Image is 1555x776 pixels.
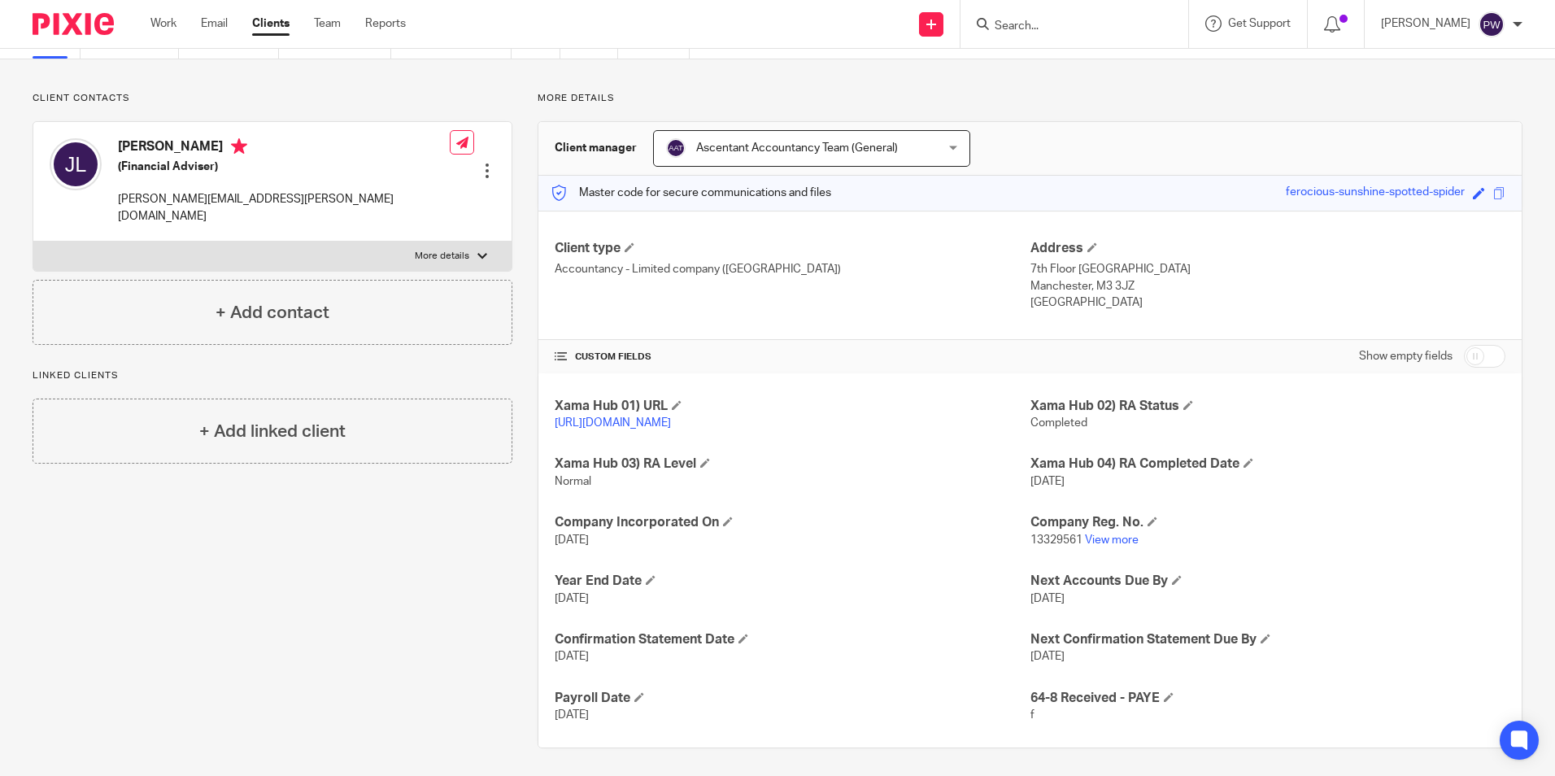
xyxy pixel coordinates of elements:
h5: (Financial Adviser) [118,159,450,175]
h4: Company Reg. No. [1030,514,1505,531]
label: Show empty fields [1359,348,1453,364]
h4: Xama Hub 04) RA Completed Date [1030,456,1505,473]
h3: Client manager [555,140,637,156]
img: svg%3E [50,138,102,190]
i: Primary [231,138,247,155]
h4: Next Confirmation Statement Due By [1030,631,1505,648]
span: Normal [555,476,591,487]
img: Pixie [33,13,114,35]
h4: Next Accounts Due By [1030,573,1505,590]
a: View more [1085,534,1139,546]
div: ferocious-sunshine-spotted-spider [1286,184,1465,203]
span: [DATE] [555,651,589,662]
h4: Address [1030,240,1505,257]
a: Clients [252,15,290,32]
span: [DATE] [1030,593,1065,604]
h4: Client type [555,240,1030,257]
p: More details [538,92,1522,105]
span: [DATE] [1030,651,1065,662]
a: Email [201,15,228,32]
h4: Company Incorporated On [555,514,1030,531]
span: Completed [1030,417,1087,429]
h4: CUSTOM FIELDS [555,351,1030,364]
a: Work [150,15,176,32]
p: More details [415,250,469,263]
a: [URL][DOMAIN_NAME] [555,417,671,429]
span: Get Support [1228,18,1291,29]
h4: Year End Date [555,573,1030,590]
h4: [PERSON_NAME] [118,138,450,159]
img: svg%3E [1479,11,1505,37]
span: [DATE] [555,593,589,604]
input: Search [993,20,1139,34]
img: svg%3E [666,138,686,158]
h4: Confirmation Statement Date [555,631,1030,648]
p: Client contacts [33,92,512,105]
p: 7th Floor [GEOGRAPHIC_DATA] [1030,261,1505,277]
h4: Xama Hub 01) URL [555,398,1030,415]
h4: + Add contact [216,300,329,325]
p: [PERSON_NAME][EMAIL_ADDRESS][PERSON_NAME][DOMAIN_NAME] [118,191,450,225]
a: Reports [365,15,406,32]
p: [PERSON_NAME] [1381,15,1470,32]
span: [DATE] [1030,476,1065,487]
p: Master code for secure communications and files [551,185,831,201]
p: Linked clients [33,369,512,382]
h4: 64-8 Received - PAYE [1030,690,1505,707]
span: [DATE] [555,709,589,721]
h4: Payroll Date [555,690,1030,707]
p: Accountancy - Limited company ([GEOGRAPHIC_DATA]) [555,261,1030,277]
h4: Xama Hub 03) RA Level [555,456,1030,473]
span: 13329561 [1030,534,1082,546]
h4: + Add linked client [199,419,346,444]
p: Manchester, M3 3JZ [1030,278,1505,294]
p: [GEOGRAPHIC_DATA] [1030,294,1505,311]
span: f [1030,709,1034,721]
a: Team [314,15,341,32]
span: [DATE] [555,534,589,546]
h4: Xama Hub 02) RA Status [1030,398,1505,415]
span: Ascentant Accountancy Team (General) [696,142,898,154]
